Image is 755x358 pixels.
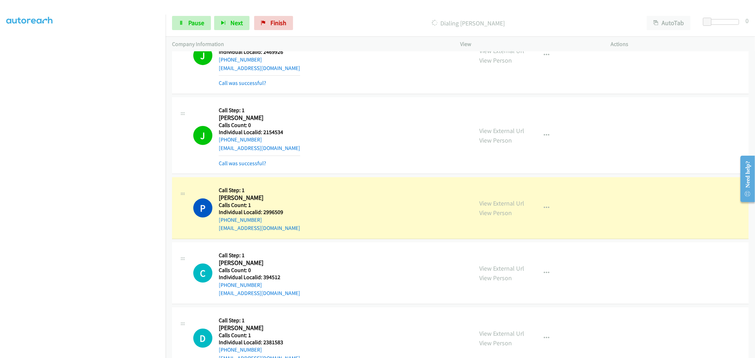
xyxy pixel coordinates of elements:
[480,56,512,64] a: View Person
[219,160,266,167] a: Call was successful?
[480,209,512,217] a: View Person
[647,16,691,30] button: AutoTab
[219,145,300,151] a: [EMAIL_ADDRESS][DOMAIN_NAME]
[219,80,266,86] a: Call was successful?
[219,114,292,122] h2: [PERSON_NAME]
[219,136,262,143] a: [PHONE_NUMBER]
[219,216,262,223] a: [PHONE_NUMBER]
[254,16,293,30] a: Finish
[219,317,300,324] h5: Call Step: 1
[219,209,300,216] h5: Individual Localid: 2996509
[219,324,292,332] h2: [PERSON_NAME]
[219,194,292,202] h2: [PERSON_NAME]
[480,199,525,207] a: View External Url
[219,129,300,136] h5: Individual Localid: 2154534
[480,339,512,347] a: View Person
[480,136,512,144] a: View Person
[214,16,250,30] button: Next
[707,19,739,25] div: Delay between calls (in seconds)
[480,127,525,135] a: View External Url
[480,274,512,282] a: View Person
[193,264,212,283] div: The call is yet to be attempted
[219,122,300,129] h5: Calls Count: 0
[219,259,292,267] h2: [PERSON_NAME]
[219,346,262,353] a: [PHONE_NUMBER]
[219,65,300,71] a: [EMAIL_ADDRESS][DOMAIN_NAME]
[219,274,300,281] h5: Individual Localid: 394512
[219,56,262,63] a: [PHONE_NUMBER]
[219,290,300,296] a: [EMAIL_ADDRESS][DOMAIN_NAME]
[172,40,448,48] p: Company Information
[611,40,749,48] p: Actions
[193,198,212,218] h1: P
[219,332,300,339] h5: Calls Count: 1
[219,339,300,346] h5: Individual Localid: 2381583
[172,16,211,30] a: Pause
[193,264,212,283] h1: C
[219,252,300,259] h5: Call Step: 1
[480,329,525,337] a: View External Url
[270,19,286,27] span: Finish
[461,40,598,48] p: View
[188,19,204,27] span: Pause
[219,267,300,274] h5: Calls Count: 0
[193,329,212,348] div: The call is yet to be attempted
[480,264,525,272] a: View External Url
[480,47,525,55] a: View External Url
[230,19,243,27] span: Next
[193,329,212,348] h1: D
[219,202,300,209] h5: Calls Count: 1
[219,282,262,288] a: [PHONE_NUMBER]
[219,107,300,114] h5: Call Step: 1
[745,16,749,25] div: 0
[303,18,634,28] p: Dialing [PERSON_NAME]
[193,46,212,65] h1: J
[735,151,755,207] iframe: Resource Center
[219,48,300,56] h5: Individual Localid: 2469926
[193,126,212,145] h1: J
[219,187,300,194] h5: Call Step: 1
[6,21,166,357] iframe: Dialpad
[219,225,300,231] a: [EMAIL_ADDRESS][DOMAIN_NAME]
